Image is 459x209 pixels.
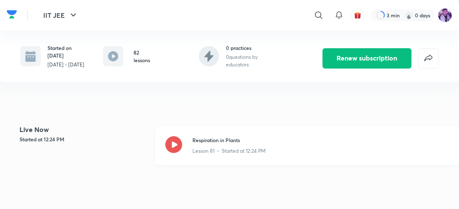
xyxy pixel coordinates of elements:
[192,136,449,144] h3: Respiration in Plants
[155,126,459,175] a: Respiration in PlantsLesson 81 • Started at 12:24 PM
[438,8,452,22] img: preeti Tripathi
[19,135,149,143] h5: Started at 12:24 PM
[192,147,266,155] p: Lesson 81 • Started at 12:24 PM
[226,44,278,52] h6: 0 practices
[19,126,149,133] h4: Live Now
[354,11,362,19] img: avatar
[134,49,155,64] h6: 82 lessons
[351,8,364,22] button: avatar
[226,53,278,69] p: 0 questions by educators
[47,61,86,69] p: [DATE] - [DATE]
[7,8,17,23] a: Company Logo
[405,11,413,19] img: streak
[418,48,439,69] button: false
[38,7,83,24] button: IIT JEE
[47,44,86,59] h6: Started on [DATE]
[7,8,17,21] img: Company Logo
[323,48,412,69] button: Renew subscription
